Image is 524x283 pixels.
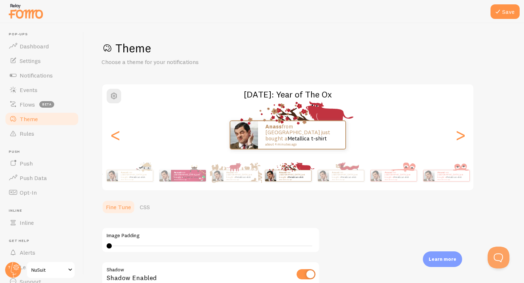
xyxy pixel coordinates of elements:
small: about 4 minutes ago [279,179,307,180]
span: Opt-In [20,189,37,196]
span: NuSuit [31,266,66,274]
a: Metallica t-shirt [341,176,356,179]
a: Metallica t-shirt [446,176,462,179]
div: Previous slide [111,109,120,161]
label: Image Padding [107,232,315,239]
span: Inline [20,219,34,226]
span: Inline [9,208,79,213]
strong: Anass [121,171,127,174]
strong: Anass [265,123,282,130]
span: Notifications [20,72,53,79]
img: Fomo [159,170,171,182]
strong: Anass [226,171,233,174]
small: about 4 minutes ago [385,179,413,180]
span: Alerts [20,249,35,256]
span: Theme [20,115,38,123]
p: from [GEOGRAPHIC_DATA] just bought a [279,171,308,180]
img: Fomo [423,170,434,181]
p: from [GEOGRAPHIC_DATA] just bought a [226,171,255,180]
p: Choose a theme for your notifications [102,58,276,66]
img: fomo-relay-logo-orange.svg [8,2,44,20]
a: Settings [4,53,79,68]
p: Learn more [429,256,456,263]
h2: [DATE]: Year of The Ox [102,89,473,100]
a: Opt-In [4,185,79,200]
a: Metallica t-shirt [183,176,198,179]
a: Metallica t-shirt [235,176,251,179]
small: about 4 minutes ago [265,143,336,146]
strong: Anass [279,171,286,174]
a: Metallica t-shirt [287,135,327,142]
a: Inline [4,215,79,230]
strong: Anass [174,171,180,174]
a: CSS [135,200,154,214]
img: Fomo [370,170,381,181]
small: about 4 minutes ago [226,179,255,180]
small: about 4 minutes ago [332,179,360,180]
span: Push [9,150,79,154]
span: Get Help [9,239,79,243]
a: Metallica t-shirt [130,176,145,179]
span: Pop-ups [9,32,79,37]
a: Learn [4,260,79,274]
strong: Anass [332,171,338,174]
a: Metallica t-shirt [288,176,303,179]
span: beta [39,101,54,108]
a: Events [4,83,79,97]
img: Fomo [265,170,276,181]
div: Next slide [456,109,465,161]
small: about 4 minutes ago [437,179,466,180]
span: Settings [20,57,41,64]
strong: Anass [385,171,391,174]
p: from [GEOGRAPHIC_DATA] just bought a [174,171,203,180]
span: Dashboard [20,43,49,50]
div: Learn more [423,251,462,267]
h1: Theme [102,41,507,56]
p: from [GEOGRAPHIC_DATA] just bought a [385,171,414,180]
a: Flows beta [4,97,79,112]
a: Push [4,156,79,171]
small: about 4 minutes ago [121,179,149,180]
a: Metallica t-shirt [393,176,409,179]
a: NuSuit [26,261,75,279]
a: Dashboard [4,39,79,53]
span: Flows [20,101,35,108]
a: Push Data [4,171,79,185]
p: from [GEOGRAPHIC_DATA] just bought a [332,171,361,180]
a: Alerts [4,245,79,260]
span: Push [20,160,33,167]
p: from [GEOGRAPHIC_DATA] just bought a [437,171,467,180]
a: Theme [4,112,79,126]
p: from [GEOGRAPHIC_DATA] just bought a [265,124,338,146]
span: Events [20,86,37,93]
img: Fomo [107,170,118,181]
a: Fine Tune [102,200,135,214]
span: Rules [20,130,34,137]
strong: Anass [437,171,444,174]
a: Notifications [4,68,79,83]
small: about 4 minutes ago [174,179,202,180]
span: Push Data [20,174,47,182]
a: Rules [4,126,79,141]
img: Fomo [318,170,329,181]
p: from [GEOGRAPHIC_DATA] just bought a [121,171,150,180]
img: Fomo [230,121,258,149]
iframe: Help Scout Beacon - Open [488,247,509,268]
